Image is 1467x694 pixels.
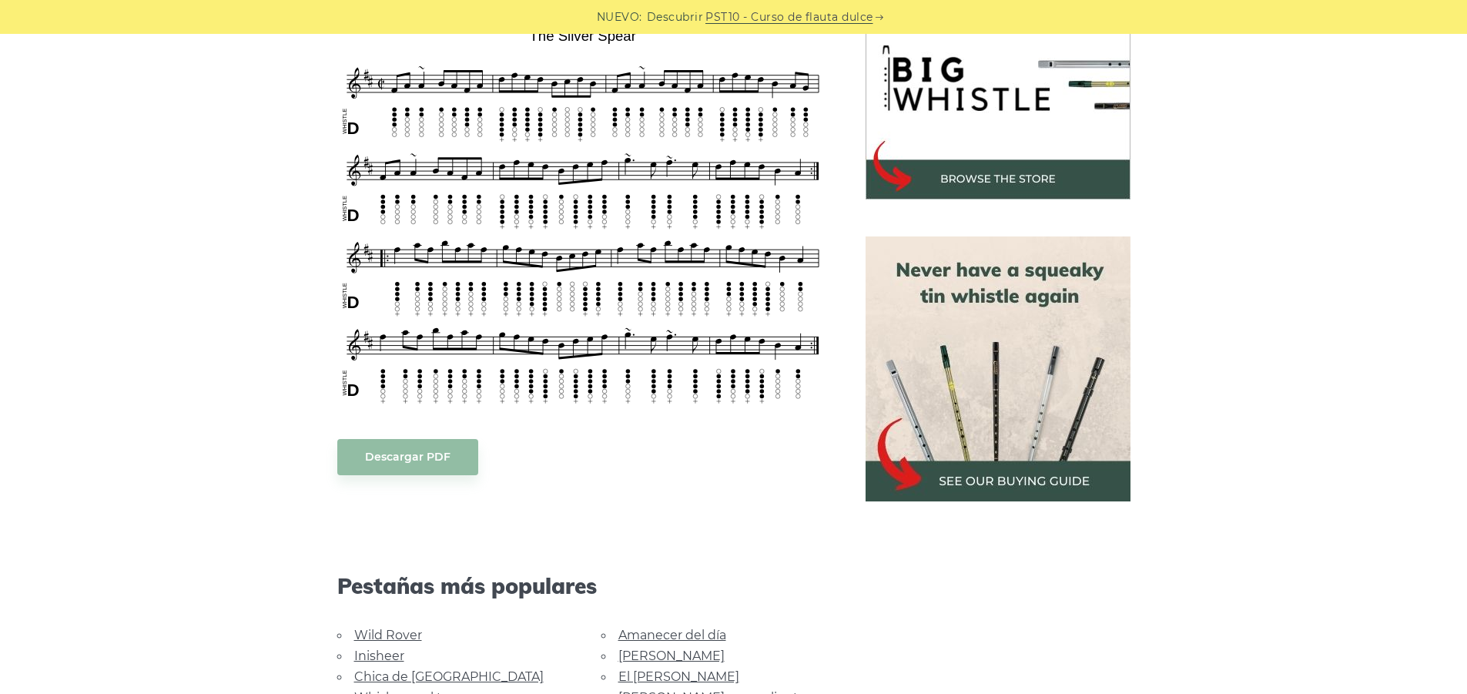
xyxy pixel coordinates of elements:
[618,628,726,642] a: Amanecer del día
[337,22,829,407] img: Tablaturas y partituras de The Silver Spear Tin Whistle
[597,10,642,24] font: NUEVO:
[705,8,873,26] a: PST10 - Curso de flauta dulce
[618,669,739,684] a: El [PERSON_NAME]
[337,572,597,599] font: Pestañas más populares
[354,669,544,684] a: Chica de [GEOGRAPHIC_DATA]
[705,10,873,24] font: PST10 - Curso de flauta dulce
[354,628,422,642] a: Wild Rover
[337,439,478,475] a: Descargar PDF
[647,10,704,24] font: Descubrir
[618,649,725,663] a: [PERSON_NAME]
[866,236,1130,501] img: Guía de compra de silbatos metálicos
[365,450,450,464] font: Descargar PDF
[354,649,404,663] a: Inisheer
